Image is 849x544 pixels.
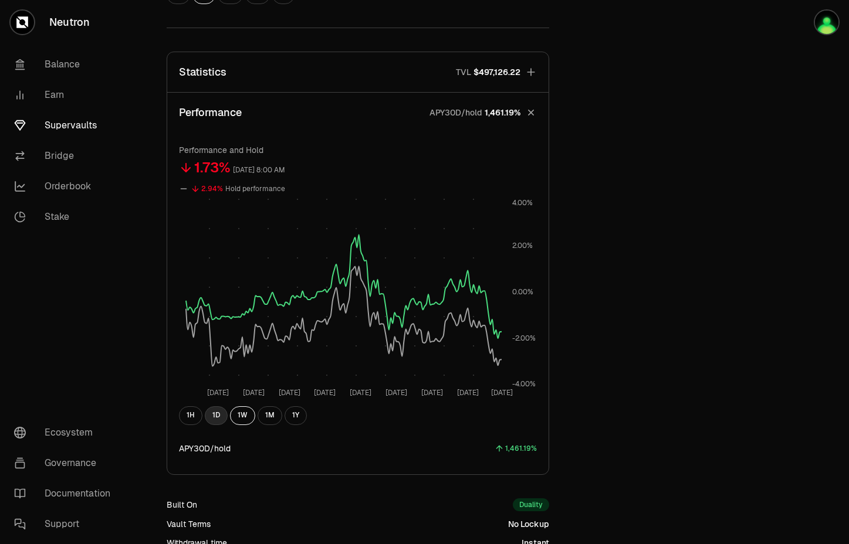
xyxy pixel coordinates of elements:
a: Ecosystem [5,417,127,448]
a: Balance [5,49,127,80]
p: APY30D/hold [429,107,482,118]
a: Support [5,509,127,539]
button: 1Y [285,406,307,425]
a: Earn [5,80,127,110]
p: Performance and Hold [179,144,537,156]
tspan: [DATE] [314,387,336,397]
div: No Lockup [508,518,549,530]
p: TVL [456,66,471,78]
button: 1W [230,406,255,425]
button: 1H [179,406,202,425]
div: 1.73% [194,158,231,177]
a: Supervaults [5,110,127,141]
div: Hold performance [225,182,285,196]
tspan: [DATE] [385,387,407,397]
a: Documentation [5,478,127,509]
p: Performance [179,104,242,121]
div: Duality [513,498,549,511]
a: Bridge [5,141,127,171]
button: PerformanceAPY30D/hold1,461.19% [167,93,549,132]
tspan: 4.00% [512,198,533,208]
button: StatisticsTVL$497,126.22 [167,52,549,92]
tspan: 0.00% [512,287,533,297]
div: APY30D/hold [179,443,231,454]
tspan: [DATE] [207,387,228,397]
div: 2.94% [201,182,223,196]
div: 1,461.19% [505,442,537,455]
a: Orderbook [5,171,127,202]
img: Neutron-Mars-Metamask Acc1 [815,11,838,34]
tspan: -2.00% [512,333,536,342]
tspan: [DATE] [491,387,512,397]
div: [DATE] 8:00 AM [233,164,285,177]
span: 1,461.19% [485,107,520,118]
tspan: 2.00% [512,241,533,250]
tspan: [DATE] [350,387,371,397]
a: Governance [5,448,127,478]
button: 1D [205,406,228,425]
tspan: [DATE] [242,387,264,397]
div: Built On [167,499,197,511]
tspan: -4.00% [512,379,536,389]
div: PerformanceAPY30D/hold1,461.19% [167,132,549,474]
tspan: [DATE] [278,387,300,397]
tspan: [DATE] [456,387,478,397]
span: $497,126.22 [473,66,520,78]
a: Stake [5,202,127,232]
p: Statistics [179,64,226,80]
button: 1M [258,406,282,425]
tspan: [DATE] [421,387,443,397]
div: Vault Terms [167,518,211,530]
